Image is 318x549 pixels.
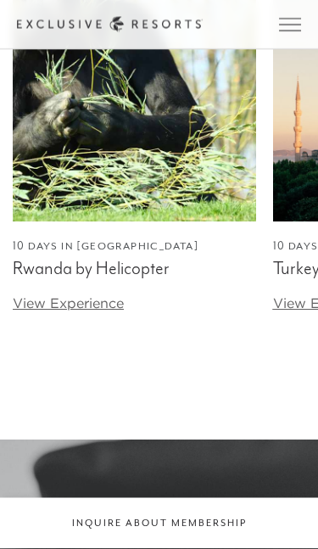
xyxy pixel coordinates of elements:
[13,295,124,312] a: View Experience
[13,239,256,255] figcaption: 10 Days in [GEOGRAPHIC_DATA]
[240,471,318,549] iframe: Qualified Messenger
[13,259,256,280] figcaption: Rwanda by Helicopter
[279,19,301,31] button: Open navigation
